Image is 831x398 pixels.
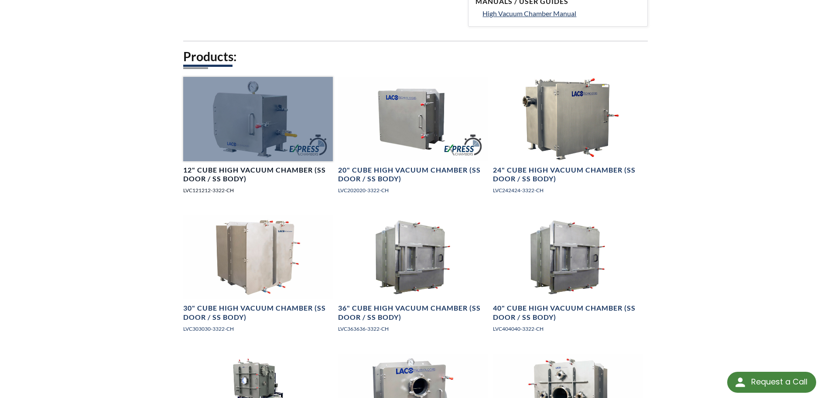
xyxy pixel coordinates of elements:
p: LVC404040-3322-CH [493,325,643,333]
div: Request a Call [751,372,807,392]
a: LVC404040-3322-CH Cube Vacuum Chamber angle view40" Cube High Vacuum Chamber (SS Door / SS Body)L... [493,215,643,340]
a: LVC363636-3322-CH Vacuum Chamber with Hinged Door, left side angle view36" Cube High Vacuum Chamb... [338,215,488,340]
p: LVC363636-3322-CH [338,325,488,333]
h4: 30" Cube High Vacuum Chamber (SS Door / SS Body) [183,304,333,322]
h2: Products: [183,48,648,65]
h4: 24" Cube High Vacuum Chamber (SS Door / SS Body) [493,166,643,184]
h4: 12" Cube High Vacuum Chamber (SS Door / SS Body) [183,166,333,184]
p: LVC303030-3322-CH [183,325,333,333]
a: 24" Cube High Vacuum Chamber Acrylic Door Aluminum Body, front angled view24" Cube High Vacuum Ch... [493,77,643,201]
a: LVC303030-3322-CH SS Vacuum Chamber left side angle view30" Cube High Vacuum Chamber (SS Door / S... [183,215,333,340]
a: High Vacuum Chamber Manual [482,8,640,19]
h4: 40" Cube High Vacuum Chamber (SS Door / SS Body) [493,304,643,322]
img: round button [733,375,747,389]
span: High Vacuum Chamber Manual [482,9,576,17]
div: Request a Call [727,372,816,393]
h4: 36" Cube High Vacuum Chamber (SS Door / SS Body) [338,304,488,322]
h4: 20" Cube High Vacuum Chamber (SS Door / SS Body) [338,166,488,184]
a: LVC121212-3322-CH Express Chamber, angled view12" Cube High Vacuum Chamber (SS Door / SS Body)LVC... [183,77,333,201]
p: LVC242424-3322-CH [493,186,643,194]
p: LVC121212-3322-CH [183,186,333,194]
a: LVC202020-3322-CH Express Chamber, right side angled view20" Cube High Vacuum Chamber (SS Door / ... [338,77,488,201]
p: LVC202020-3322-CH [338,186,488,194]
